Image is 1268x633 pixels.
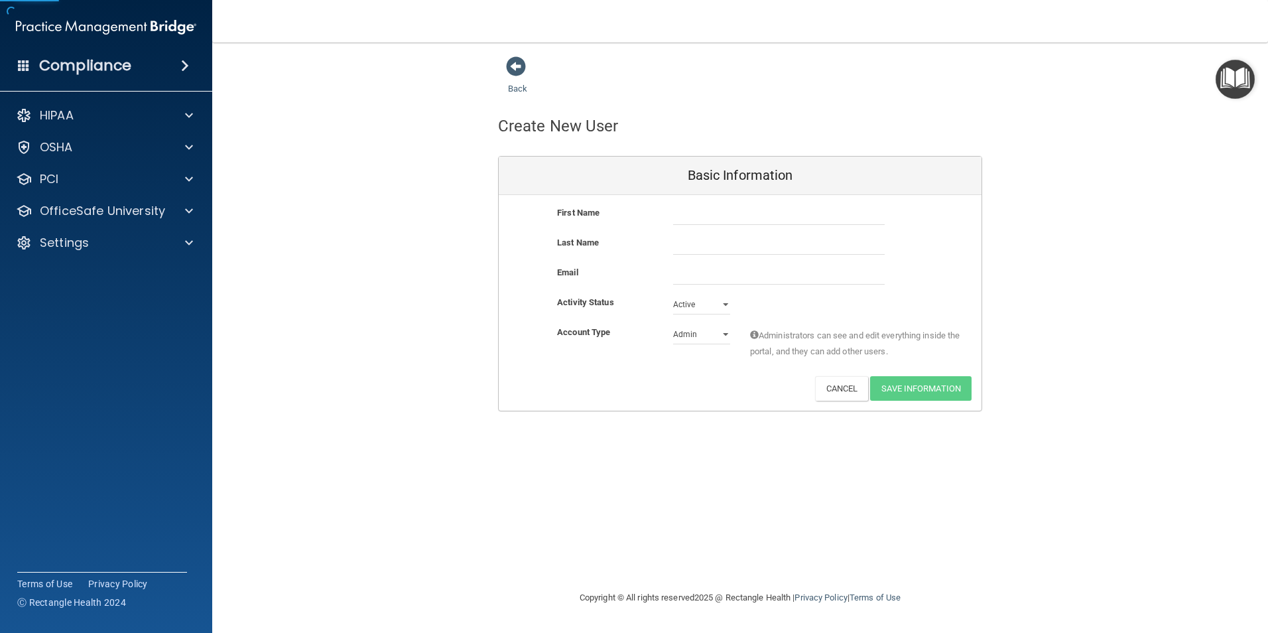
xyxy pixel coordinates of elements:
[40,107,74,123] p: HIPAA
[815,376,869,401] button: Cancel
[557,267,578,277] b: Email
[794,593,847,602] a: Privacy Policy
[557,297,614,307] b: Activity Status
[40,171,58,187] p: PCI
[16,171,193,187] a: PCI
[17,596,126,609] span: Ⓒ Rectangle Health 2024
[557,238,599,247] b: Last Name
[16,235,193,251] a: Settings
[557,327,610,337] b: Account Type
[40,139,73,155] p: OSHA
[850,593,901,602] a: Terms of Use
[16,139,193,155] a: OSHA
[498,577,982,619] div: Copyright © All rights reserved 2025 @ Rectangle Health | |
[17,577,72,591] a: Terms of Use
[16,203,193,219] a: OfficeSafe University
[16,14,196,40] img: PMB logo
[750,328,962,360] span: Administrators can see and edit everything inside the portal, and they can add other users.
[16,107,193,123] a: HIPAA
[39,56,131,75] h4: Compliance
[88,577,148,591] a: Privacy Policy
[498,117,619,135] h4: Create New User
[40,235,89,251] p: Settings
[870,376,972,401] button: Save Information
[1216,60,1255,99] button: Open Resource Center
[508,68,527,94] a: Back
[40,203,165,219] p: OfficeSafe University
[557,208,600,218] b: First Name
[499,157,982,195] div: Basic Information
